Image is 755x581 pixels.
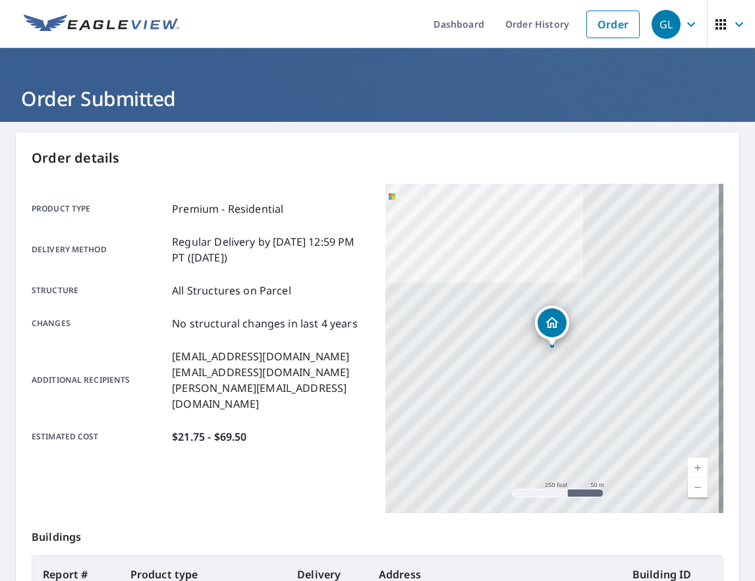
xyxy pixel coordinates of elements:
a: Current Level 17, Zoom Out [688,478,708,497]
h1: Order Submitted [16,85,739,112]
a: Current Level 17, Zoom In [688,458,708,478]
p: All Structures on Parcel [172,283,291,298]
p: $21.75 - $69.50 [172,429,246,445]
p: Premium - Residential [172,201,283,217]
p: Buildings [32,513,723,555]
p: [EMAIL_ADDRESS][DOMAIN_NAME] [172,364,370,380]
p: [PERSON_NAME][EMAIL_ADDRESS][DOMAIN_NAME] [172,380,370,412]
img: EV Logo [24,14,179,34]
p: Regular Delivery by [DATE] 12:59 PM PT ([DATE]) [172,234,370,265]
div: GL [652,10,681,39]
p: Order details [32,148,723,168]
p: Additional recipients [32,348,167,412]
p: Delivery method [32,234,167,265]
p: Estimated cost [32,429,167,445]
p: Structure [32,283,167,298]
p: Changes [32,316,167,331]
p: Product type [32,201,167,217]
p: No structural changes in last 4 years [172,316,358,331]
div: Dropped pin, building 1, Residential property, 87 Sentry Dr Bridgeton, NJ 08302 [535,306,569,346]
p: [EMAIL_ADDRESS][DOMAIN_NAME] [172,348,370,364]
a: Order [586,11,640,38]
